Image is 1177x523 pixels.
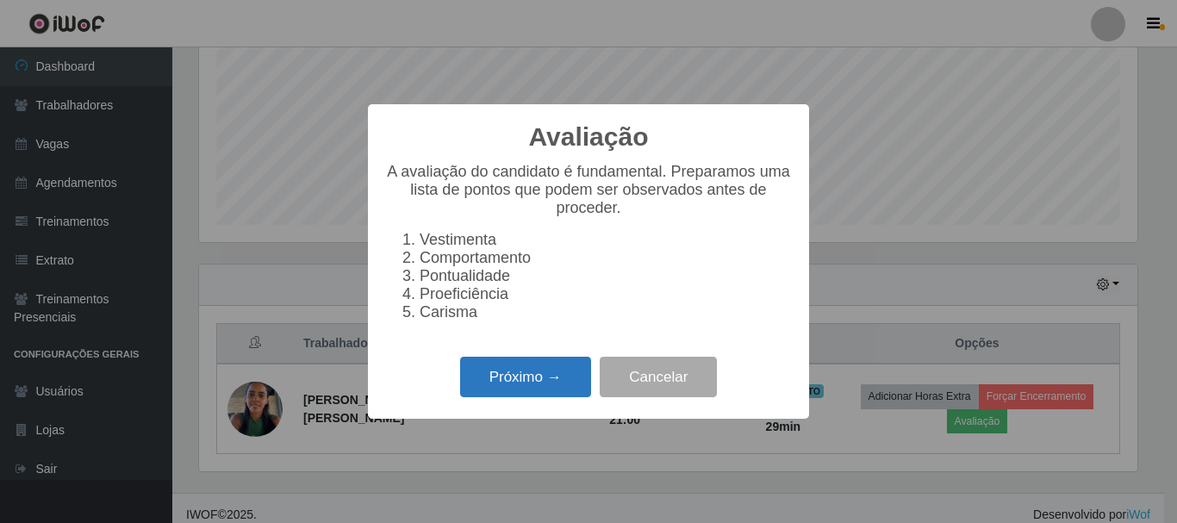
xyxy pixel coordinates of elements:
[385,163,792,217] p: A avaliação do candidato é fundamental. Preparamos uma lista de pontos que podem ser observados a...
[420,285,792,303] li: Proeficiência
[600,357,717,397] button: Cancelar
[529,121,649,153] h2: Avaliação
[460,357,591,397] button: Próximo →
[420,303,792,321] li: Carisma
[420,231,792,249] li: Vestimenta
[420,249,792,267] li: Comportamento
[420,267,792,285] li: Pontualidade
